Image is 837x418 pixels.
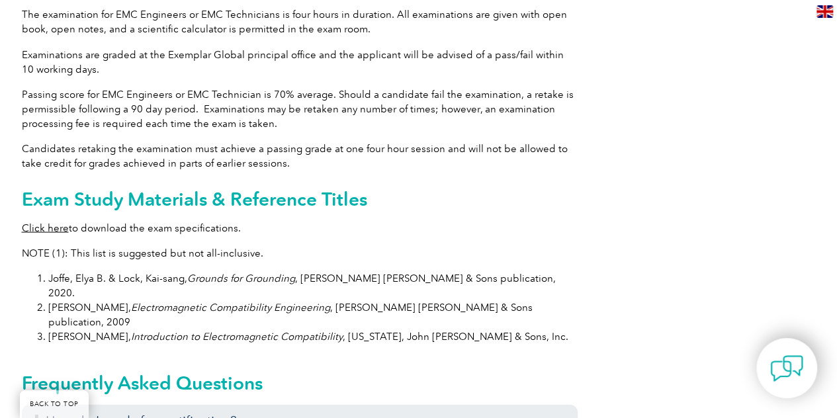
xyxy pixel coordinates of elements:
img: contact-chat.png [770,352,803,385]
em: Electromagnetic Compatibility Engineering [131,301,330,313]
li: [PERSON_NAME], , [PERSON_NAME] [PERSON_NAME] & Sons publication, 2009 [48,300,578,329]
li: [PERSON_NAME], , [US_STATE], John [PERSON_NAME] & Sons, Inc. [48,329,578,343]
p: NOTE (1): This list is suggested but not all-inclusive. [22,245,578,260]
li: Joffe, Elya B. & Lock, Kai-sang, , [PERSON_NAME] [PERSON_NAME] & Sons publication, 2020. [48,271,578,300]
a: BACK TO TOP [20,390,89,418]
p: The examination for EMC Engineers or EMC Technicians is four hours in duration. All examinations ... [22,7,578,36]
p: to download the exam specifications. [22,220,578,235]
em: Introduction to Electromagnetic Compatibility [131,330,343,342]
img: en [816,5,833,18]
em: Grounds for Grounding [187,272,295,284]
h2: Frequently Asked Questions [22,372,578,393]
p: Candidates retaking the examination must achieve a passing grade at one four hour session and wil... [22,141,578,170]
p: Examinations are graded at the Exemplar Global principal office and the applicant will be advised... [22,47,578,76]
h2: Exam Study Materials & Reference Titles [22,188,578,209]
p: Passing score for EMC Engineers or EMC Technician is 70% average. Should a candidate fail the exa... [22,87,578,130]
a: Click here [22,222,69,233]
